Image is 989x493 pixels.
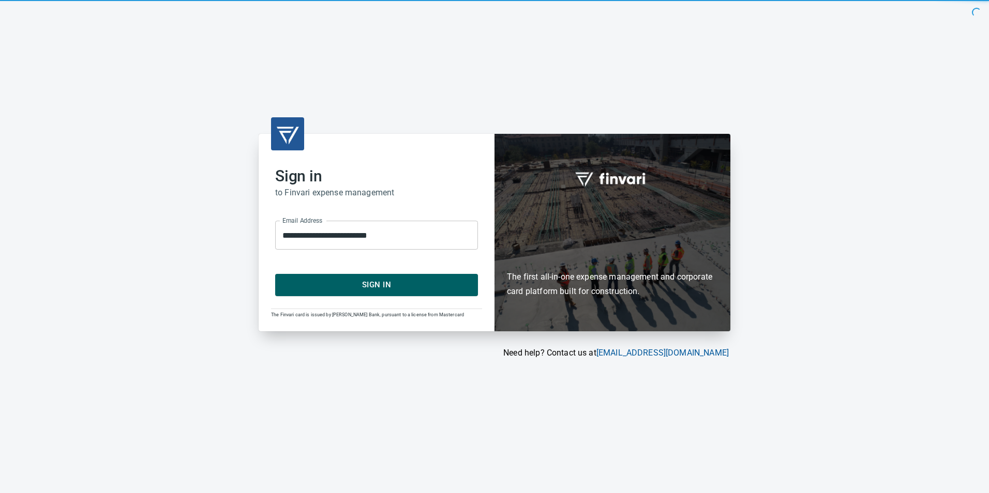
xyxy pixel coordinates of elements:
h6: to Finvari expense management [275,186,478,200]
span: The Finvari card is issued by [PERSON_NAME] Bank, pursuant to a license from Mastercard [271,312,464,317]
span: Sign In [287,278,467,291]
h6: The first all-in-one expense management and corporate card platform built for construction. [507,210,718,299]
a: [EMAIL_ADDRESS][DOMAIN_NAME] [596,348,729,358]
div: Finvari [495,134,730,331]
img: transparent_logo.png [275,121,300,146]
h2: Sign in [275,167,478,186]
button: Sign In [275,274,478,296]
img: fullword_logo_white.png [574,166,651,190]
p: Need help? Contact us at [259,347,729,359]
